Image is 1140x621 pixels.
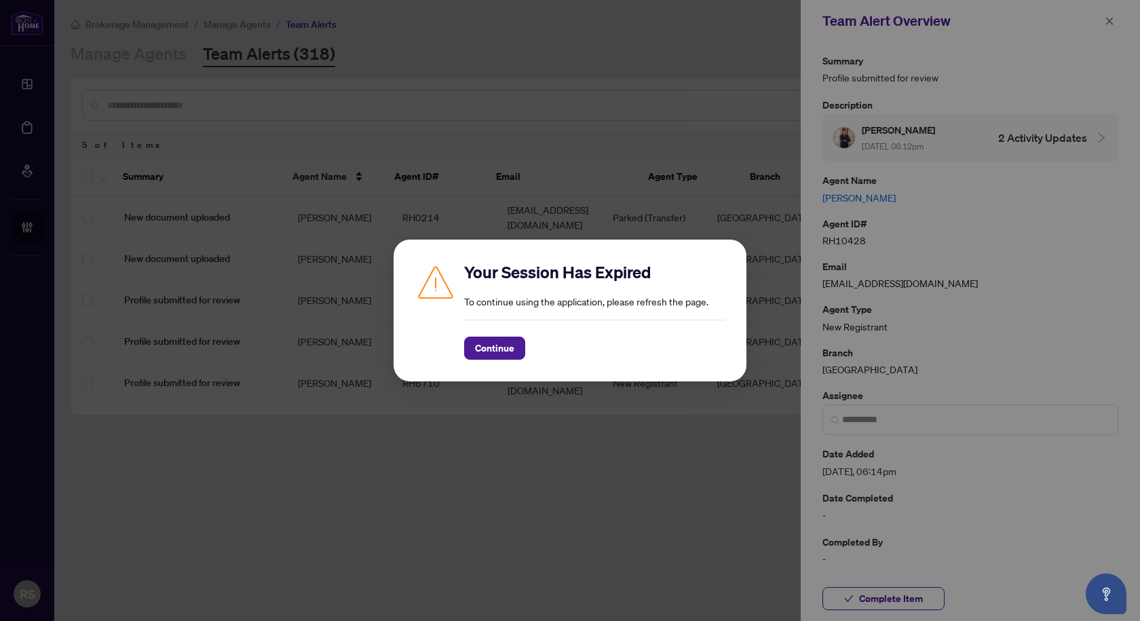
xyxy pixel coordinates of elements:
button: Open asap [1086,573,1126,614]
span: Continue [475,337,514,359]
div: To continue using the application, please refresh the page. [464,261,725,360]
h2: Your Session Has Expired [464,261,725,283]
img: Caution icon [415,261,456,302]
button: Continue [464,337,525,360]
